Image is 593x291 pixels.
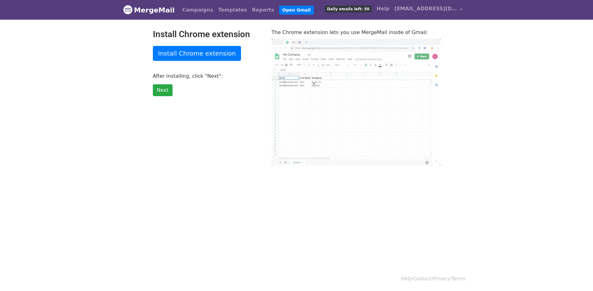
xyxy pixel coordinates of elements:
p: After installing, click "Next": [153,73,262,79]
p: The Chrome extension lets you use MergeMail inside of Gmail: [272,29,440,36]
h2: Install Chrome extension [153,29,262,40]
a: Daily emails left: 50 [322,2,374,15]
span: [EMAIL_ADDRESS][DOMAIN_NAME] [394,5,457,12]
a: Open Gmail [279,6,314,15]
a: Campaigns [180,4,216,16]
a: [EMAIL_ADDRESS][DOMAIN_NAME] [392,2,465,17]
a: MergeMail [123,3,175,17]
img: MergeMail logo [123,5,133,14]
a: Next [153,84,173,96]
a: Help [401,276,412,282]
a: Install Chrome extension [153,46,241,61]
a: Contact [413,276,431,282]
a: Terms [451,276,465,282]
span: Daily emails left: 50 [325,6,371,12]
a: Privacy [433,276,450,282]
a: Templates [216,4,249,16]
a: Reports [249,4,277,16]
a: Help [374,2,392,15]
